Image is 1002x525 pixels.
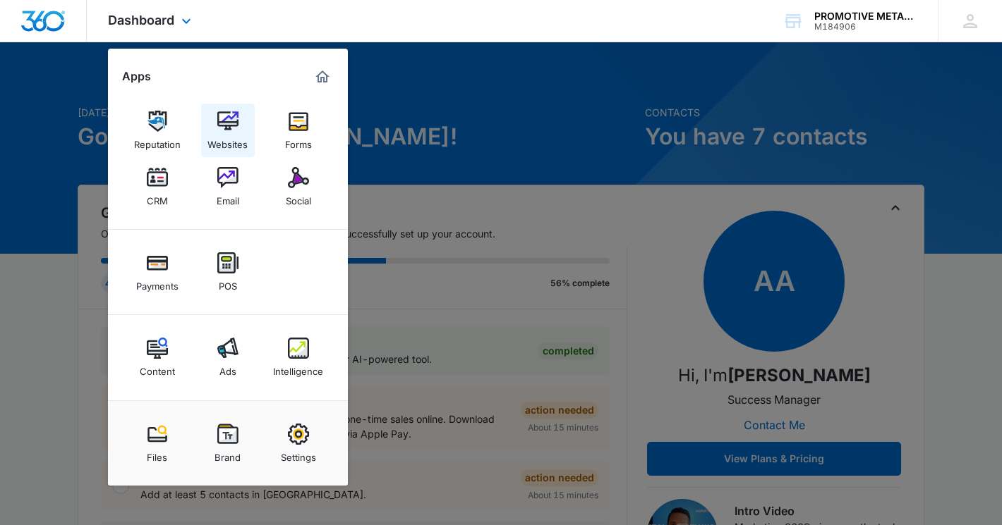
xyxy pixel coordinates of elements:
div: Content [140,359,175,377]
a: Ads [201,331,255,384]
a: Social [272,160,325,214]
h2: Apps [122,70,151,83]
a: Email [201,160,255,214]
div: account name [814,11,917,22]
div: account id [814,22,917,32]
div: Payments [136,273,179,292]
div: POS [219,273,237,292]
a: Content [131,331,184,384]
a: Websites [201,104,255,157]
div: Settings [281,445,316,463]
span: Dashboard [108,13,174,27]
a: Intelligence [272,331,325,384]
div: Files [147,445,167,463]
a: Reputation [131,104,184,157]
div: Websites [207,132,248,150]
div: Forms [285,132,312,150]
a: POS [201,245,255,299]
div: Email [217,188,239,206]
div: CRM [147,188,168,206]
a: Payments [131,245,184,299]
div: Intelligence [273,359,323,377]
a: Files [131,416,184,470]
a: Settings [272,416,325,470]
a: Marketing 360® Dashboard [311,66,334,88]
a: CRM [131,160,184,214]
div: Ads [219,359,236,377]
a: Forms [272,104,325,157]
div: Brand [215,445,241,463]
div: Social [286,188,311,206]
div: Reputation [134,132,181,150]
a: Brand [201,416,255,470]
